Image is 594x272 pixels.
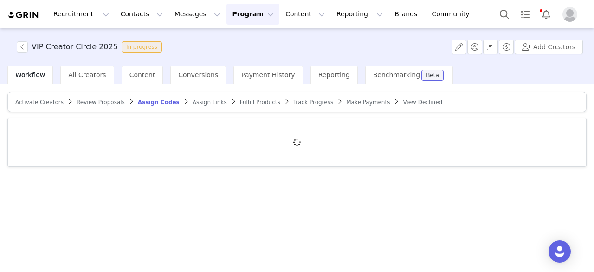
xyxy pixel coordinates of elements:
button: Add Creators [515,40,583,54]
span: Assign Links [193,99,227,106]
span: Content [129,71,155,79]
a: Tasks [515,4,536,25]
img: grin logo [7,11,40,20]
span: Benchmarking [373,71,420,79]
span: Activate Creators [15,99,64,106]
img: placeholder-profile.jpg [562,7,577,22]
button: Notifications [536,4,556,25]
span: Workflow [15,71,45,79]
span: Review Proposals [77,99,125,106]
span: Reporting [318,71,350,79]
button: Search [494,4,515,25]
button: Recruitment [48,4,115,25]
button: Content [280,4,330,25]
div: Open Intercom Messenger [549,240,571,263]
button: Contacts [115,4,168,25]
span: Track Progress [293,99,333,106]
a: Community [426,4,479,25]
span: Assign Codes [138,99,180,106]
span: View Declined [403,99,442,106]
div: Beta [426,73,439,78]
span: Conversions [178,71,218,79]
button: Reporting [331,4,388,25]
span: [object Object] [17,41,166,53]
span: All Creators [68,71,106,79]
span: Fulfill Products [240,99,280,106]
button: Profile [557,7,587,22]
button: Messages [169,4,226,25]
span: In progress [122,41,162,53]
a: Brands [389,4,426,25]
span: Payment History [241,71,295,79]
span: Make Payments [346,99,390,106]
h3: VIP Creator Circle 2025 [32,41,118,53]
button: Program [226,4,279,25]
